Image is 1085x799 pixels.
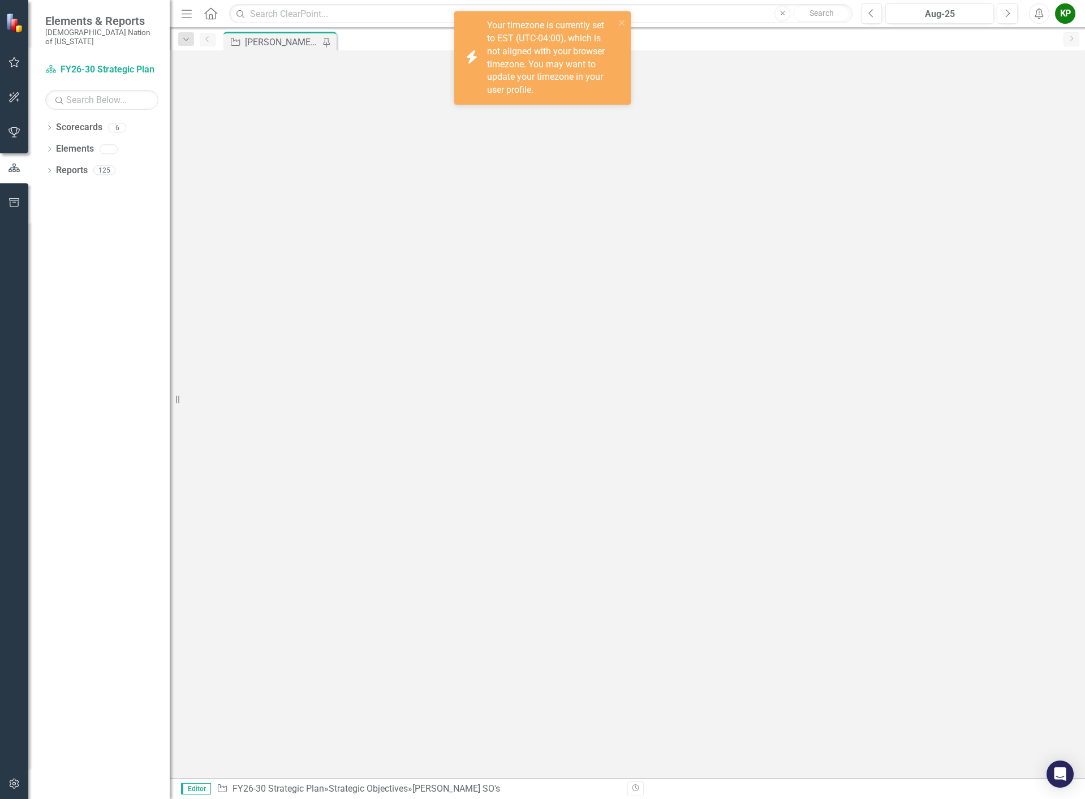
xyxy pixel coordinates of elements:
a: Reports [56,164,88,177]
div: [PERSON_NAME] SO's [245,35,320,49]
a: Elements [56,143,94,156]
img: ClearPoint Strategy [6,13,25,33]
a: Strategic Objectives [329,783,408,794]
a: Scorecards [56,121,102,134]
div: 125 [93,166,115,175]
span: Search [810,8,834,18]
a: FY26-30 Strategic Plan [45,63,158,76]
div: 6 [108,123,126,132]
div: » » [217,783,619,796]
div: Your timezone is currently set to EST (UTC-04:00), which is not aligned with your browser timezon... [487,19,615,97]
button: close [618,16,626,29]
span: Editor [181,783,211,794]
div: [PERSON_NAME] SO's [412,783,500,794]
div: Open Intercom Messenger [1047,761,1074,788]
button: KP [1055,3,1075,24]
span: Elements & Reports [45,14,158,28]
button: Search [793,6,850,22]
div: Aug-25 [889,7,990,21]
small: [DEMOGRAPHIC_DATA] Nation of [US_STATE] [45,28,158,46]
a: FY26-30 Strategic Plan [232,783,324,794]
input: Search Below... [45,90,158,110]
input: Search ClearPoint... [229,4,852,24]
button: Aug-25 [885,3,994,24]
